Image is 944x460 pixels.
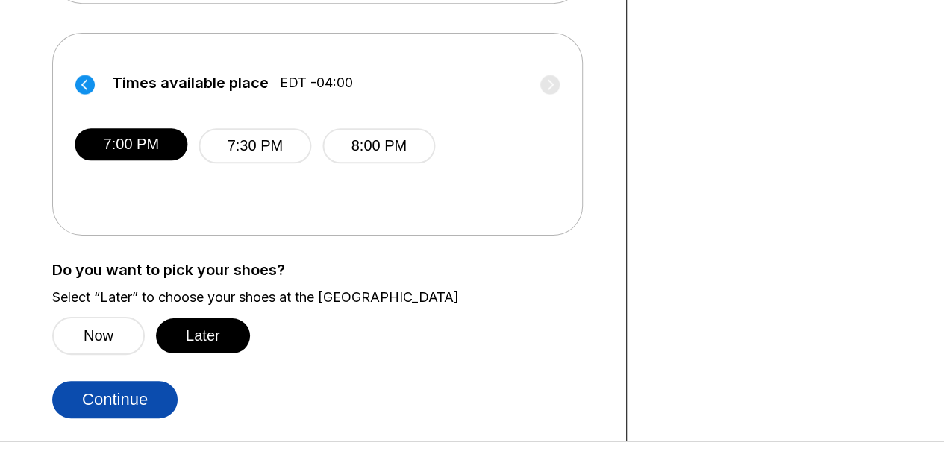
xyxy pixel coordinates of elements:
[52,262,604,278] label: Do you want to pick your shoes?
[52,317,145,355] button: Now
[112,75,269,91] span: Times available place
[280,75,353,91] span: EDT -04:00
[199,128,311,163] button: 7:30 PM
[52,289,604,306] label: Select “Later” to choose your shoes at the [GEOGRAPHIC_DATA]
[322,128,435,163] button: 8:00 PM
[75,128,187,160] button: 7:00 PM
[52,381,178,418] button: Continue
[156,318,250,353] button: Later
